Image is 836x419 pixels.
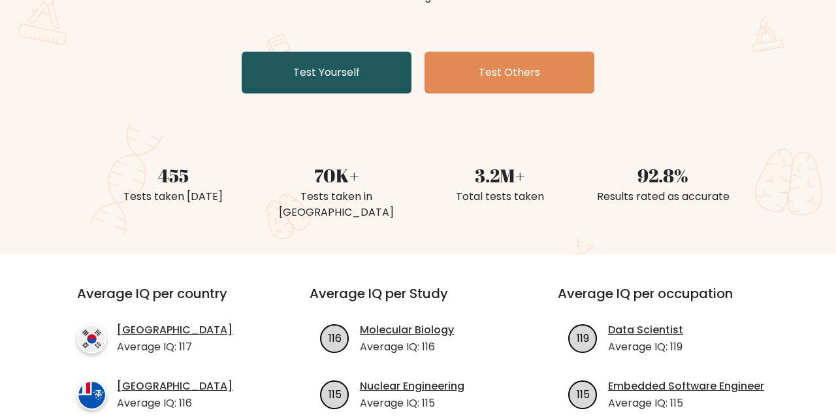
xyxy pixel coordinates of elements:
text: 119 [577,330,589,345]
text: 116 [329,330,342,345]
p: Average IQ: 116 [117,395,233,411]
p: Average IQ: 115 [608,395,764,411]
h3: Average IQ per country [77,286,263,317]
div: Tests taken [DATE] [99,189,247,205]
div: Total tests taken [426,189,573,205]
div: Results rated as accurate [589,189,737,205]
div: 455 [99,161,247,189]
img: country [77,324,106,354]
text: 115 [329,386,342,401]
a: Test Yourself [242,52,411,93]
a: [GEOGRAPHIC_DATA] [117,378,233,394]
a: Embedded Software Engineer [608,378,764,394]
a: Molecular Biology [360,322,454,338]
p: Average IQ: 117 [117,339,233,355]
a: Test Others [425,52,594,93]
div: 3.2M+ [426,161,573,189]
p: Average IQ: 116 [360,339,454,355]
div: 70K+ [263,161,410,189]
h3: Average IQ per occupation [558,286,775,317]
text: 115 [577,386,590,401]
p: Average IQ: 119 [608,339,683,355]
img: country [77,380,106,410]
a: [GEOGRAPHIC_DATA] [117,322,233,338]
p: Average IQ: 115 [360,395,464,411]
a: Nuclear Engineering [360,378,464,394]
div: 92.8% [589,161,737,189]
h3: Average IQ per Study [310,286,526,317]
a: Data Scientist [608,322,683,338]
div: Tests taken in [GEOGRAPHIC_DATA] [263,189,410,220]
